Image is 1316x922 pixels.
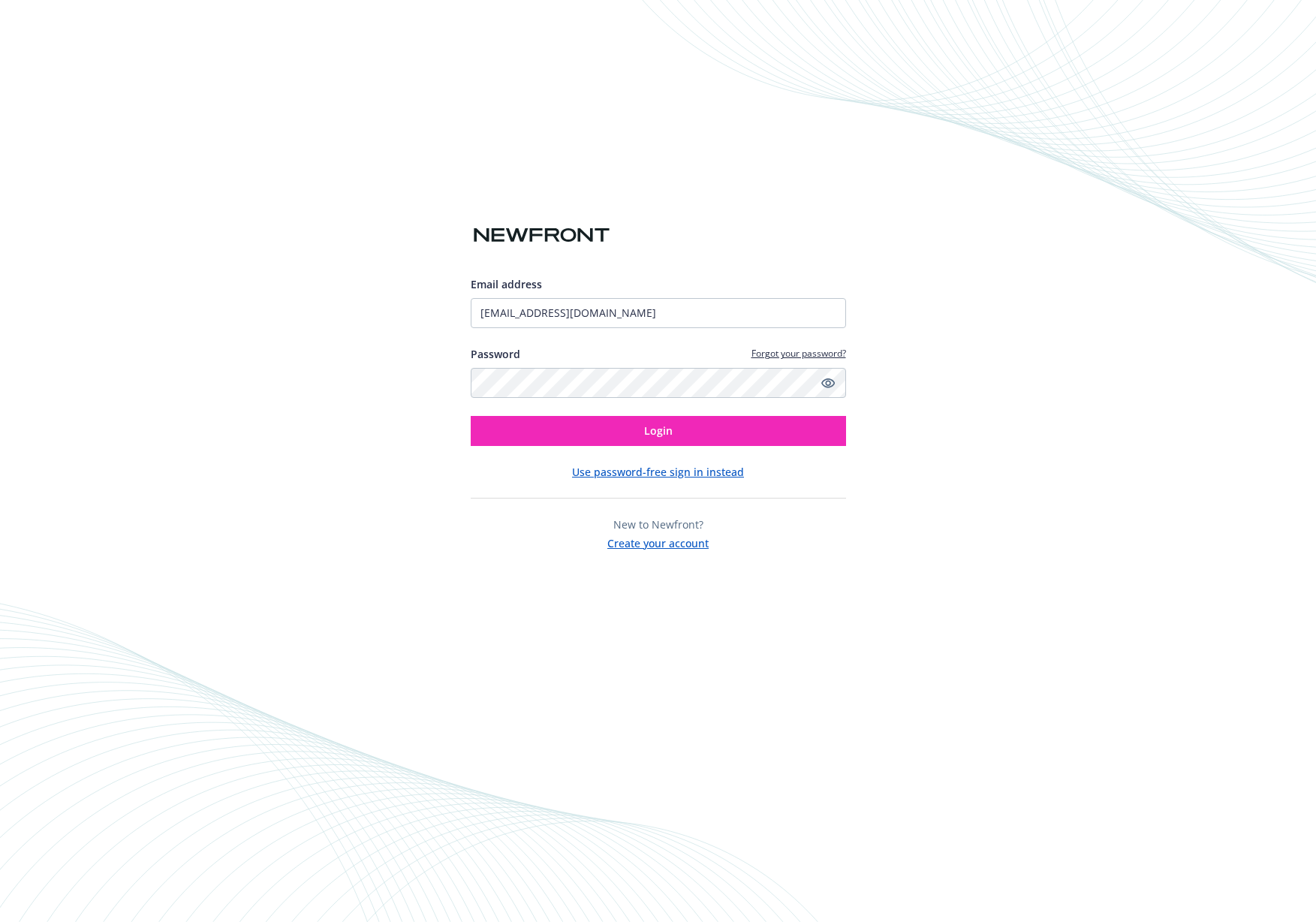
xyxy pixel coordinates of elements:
input: Enter your password [471,368,846,398]
img: Newfront logo [471,222,613,249]
button: Create your account [607,532,709,551]
span: Login [644,423,673,438]
a: Show password [819,374,837,392]
span: Email address [471,277,542,291]
a: Forgot your password? [751,347,846,360]
button: Use password-free sign in instead [572,464,744,480]
label: Password [471,346,520,362]
span: New to Newfront? [613,517,703,532]
button: Login [471,416,846,446]
input: Enter your email [471,298,846,328]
